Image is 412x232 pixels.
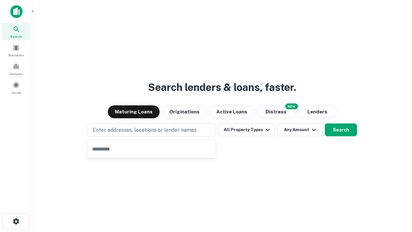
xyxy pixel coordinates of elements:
button: Lenders [298,105,337,118]
a: Search [2,23,30,40]
p: Enter addresses, locations or lender names [93,126,197,134]
a: Saved [2,79,30,96]
button: Any Amount [277,123,322,136]
iframe: Chat Widget [380,180,412,211]
a: Contacts [2,60,30,78]
span: Search [10,34,22,39]
span: Borrowers [8,53,24,58]
button: Search [325,123,357,136]
span: Contacts [10,71,23,76]
a: Borrowers [2,42,30,59]
button: All Property Types [219,123,275,136]
img: capitalize-icon.png [10,5,23,18]
button: Enter addresses, locations or lender names [87,123,216,137]
button: Search distressed loans with lien and other non-mortgage details. [257,105,295,118]
div: NEW [285,103,298,109]
span: Saved [12,90,21,95]
button: Active Loans [209,105,254,118]
button: Originations [162,105,207,118]
button: Maturing Loans [108,105,160,118]
h3: Search lenders & loans, faster. [148,80,296,95]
